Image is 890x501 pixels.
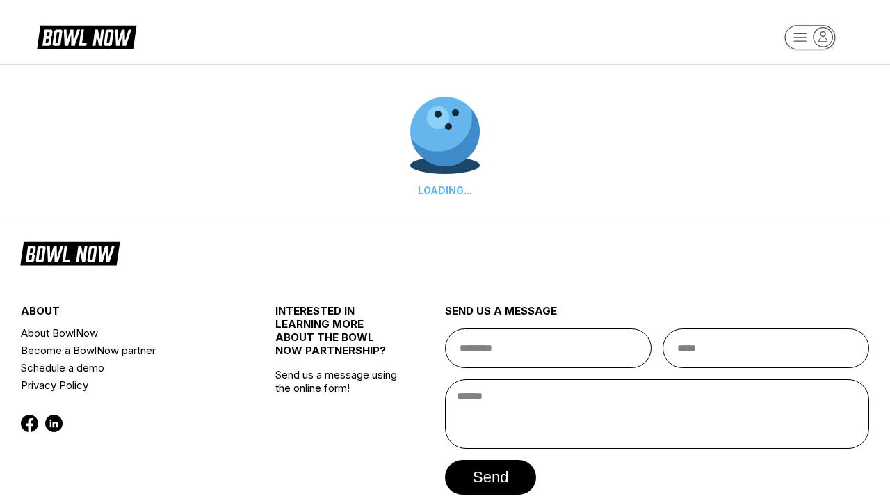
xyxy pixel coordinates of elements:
[21,304,233,324] div: about
[445,304,869,328] div: send us a message
[21,376,233,394] a: Privacy Policy
[21,324,233,342] a: About BowlNow
[445,460,536,495] button: send
[21,359,233,376] a: Schedule a demo
[410,184,480,196] div: LOADING...
[21,342,233,359] a: Become a BowlNow partner
[275,304,403,368] div: INTERESTED IN LEARNING MORE ABOUT THE BOWL NOW PARTNERSHIP?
